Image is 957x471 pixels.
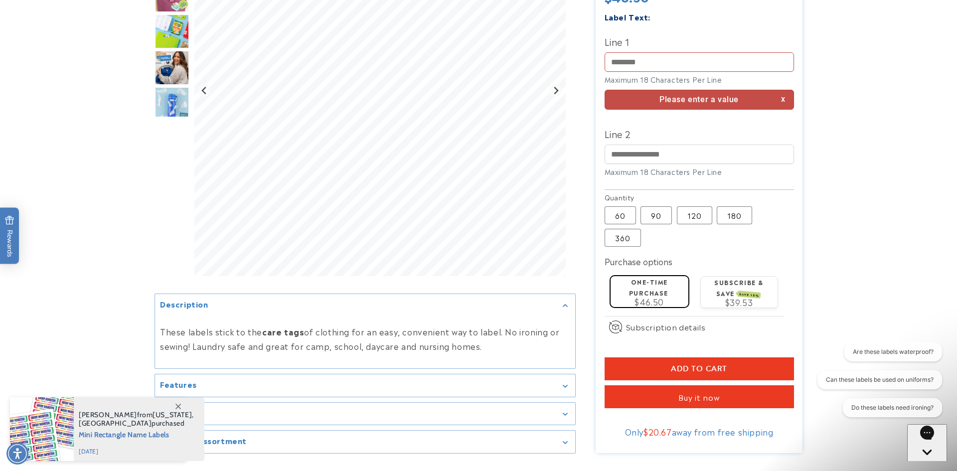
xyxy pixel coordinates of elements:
[605,90,794,110] div: Please enter a value
[806,342,947,426] iframe: Gorgias live chat conversation starters
[160,299,208,309] h2: Description
[153,410,192,419] span: [US_STATE]
[629,277,668,297] label: One-time purchase
[79,410,137,419] span: [PERSON_NAME]
[605,33,794,49] label: Line 1
[605,357,794,380] button: Add to cart
[605,166,794,177] div: Maximum 18 Characters Per Line
[605,255,672,267] label: Purchase options
[198,84,211,97] button: Previous slide
[155,87,189,122] div: Go to slide 7
[605,229,641,247] label: 360
[605,385,794,408] button: Buy it now
[79,447,194,456] span: [DATE]
[155,431,575,453] summary: Inclusive assortment
[155,50,189,85] img: Stick N' Wear® Labels - Label Land
[160,379,197,389] h2: Features
[79,428,194,440] span: Mini Rectangle Name Labels
[717,206,752,224] label: 180
[648,426,672,438] span: 20.67
[155,14,189,49] div: Go to slide 5
[155,374,575,397] summary: Features
[907,424,947,461] iframe: Gorgias live chat messenger
[155,294,575,316] summary: Description
[737,291,761,299] span: SAVE 15%
[605,126,794,142] label: Line 2
[640,206,672,224] label: 90
[671,364,727,373] span: Add to cart
[605,74,794,85] div: Maximum 18 Characters Per Line
[605,206,636,224] label: 60
[725,296,753,308] span: $39.53
[549,84,563,97] button: Next slide
[643,426,648,438] span: $
[79,411,194,428] span: from , purchased
[155,402,575,425] summary: Details
[160,324,570,353] p: These labels stick to the of clothing for an easy, convenient way to label. No ironing or sewing!...
[626,321,706,333] span: Subscription details
[714,278,764,297] label: Subscribe & save
[155,14,189,49] img: Stick N' Wear® Labels - Label Land
[605,427,794,437] div: Only away from free shipping
[605,192,636,202] legend: Quantity
[605,11,651,22] label: Label Text:
[5,215,14,257] span: Rewards
[155,50,189,85] div: Go to slide 6
[677,206,712,224] label: 120
[262,325,304,337] strong: care tags
[6,443,28,465] div: Accessibility Menu
[155,87,189,122] img: Stick N' Wear® Labels - Label Land
[79,419,152,428] span: [GEOGRAPHIC_DATA]
[635,296,664,308] span: $46.50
